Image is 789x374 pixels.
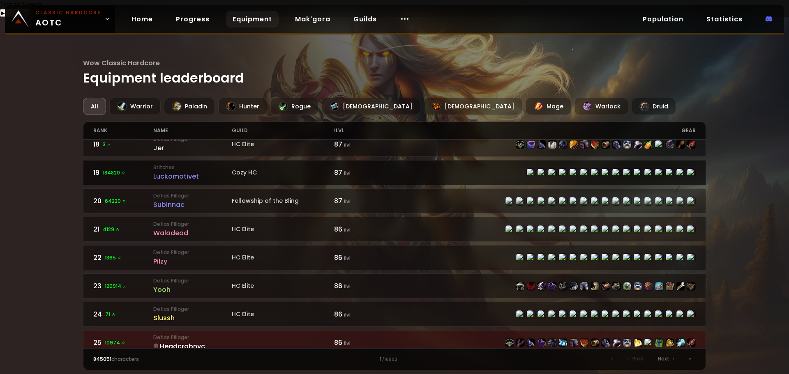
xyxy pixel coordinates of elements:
img: item-23009 [687,140,695,149]
small: ilvl [344,255,351,262]
div: 25 [93,337,154,348]
div: Rogue [270,98,318,115]
div: Druid [632,98,676,115]
img: item-23206 [655,282,663,290]
small: Stitches [153,164,232,171]
div: HC Elite [232,253,334,262]
img: item-23039 [676,282,685,290]
a: 214129 Defias PillagerWaladeadHC Elite86 ilvlitem-22428item-21712item-22429item-11840item-22425it... [83,217,706,242]
div: 87 [334,139,394,149]
div: 86 [334,252,394,263]
div: Waladead [153,228,232,238]
img: item-22439 [538,282,546,290]
div: HC Elite [232,140,334,149]
div: Hunter [218,98,267,115]
img: item-21582 [559,339,567,347]
div: 87 [334,167,394,178]
div: Fellowship of the Bling [232,197,334,205]
div: Cozy HC [232,168,334,177]
img: item-22514 [505,339,514,347]
span: Next [658,355,669,363]
small: ilvl [344,170,351,177]
img: item-22516 [580,339,588,347]
a: Mak'gora [288,11,337,28]
div: 86 [334,337,394,348]
div: gear [394,122,696,139]
div: 24 [93,309,154,319]
div: 1 [244,356,545,363]
div: 18 [93,139,154,149]
div: All [83,98,106,115]
img: item-22512 [559,140,567,149]
small: Defias Pillager [153,277,232,285]
a: Guilds [347,11,383,28]
small: Defias Pillager [153,220,232,228]
a: 2064220 Defias PillagerSubinnacFellowship of the Bling87 ilvlitem-22506item-22943item-22507item-5... [83,188,706,213]
img: item-19395 [634,339,642,347]
img: item-22440 [591,282,599,290]
h1: Equipment leaderboard [83,58,706,88]
img: item-22812 [687,282,695,290]
div: Pilzy [153,256,232,266]
div: HC Elite [232,310,334,319]
img: item-22513 [570,339,578,347]
img: item-22516 [591,140,599,149]
img: item-22437 [580,282,588,290]
img: item-22631 [676,140,685,149]
a: 19184820 StitchesLuckomotivetCozy HC87 ilvlitem-22506item-22943item-22507item-22504item-22510item... [83,160,706,185]
a: Home [125,11,159,28]
img: item-22441 [612,282,621,290]
span: Prev [632,355,643,363]
span: 3 [103,141,111,148]
small: ilvl [344,141,351,148]
img: item-22514 [516,140,524,149]
img: item-22515 [527,339,535,347]
img: item-21712 [516,339,524,347]
small: ilvl [344,311,351,318]
small: Defias Pillager [153,334,232,341]
div: [DEMOGRAPHIC_DATA] [322,98,420,115]
div: Mage [526,98,571,115]
img: item-23061 [623,339,631,347]
div: guild [232,122,334,139]
img: item-22519 [591,339,599,347]
div: 86 [334,309,394,319]
img: item-22961 [623,282,631,290]
div: ilvl [334,122,394,139]
img: item-19382 [612,339,621,347]
small: Defias Pillager [153,192,232,200]
small: ilvl [344,283,351,290]
a: AOTC [5,5,115,33]
div: Yooh [153,285,232,295]
img: item-4335 [548,282,556,290]
img: item-22512 [548,339,556,347]
div: Headcrabnyc [153,341,232,351]
span: 845051 [93,356,111,363]
div: 19 [93,167,154,178]
div: Jer [153,143,232,153]
img: item-22519 [602,140,610,149]
div: characters [93,356,244,363]
img: item-21710 [666,282,674,290]
img: item-22942 [666,339,674,347]
img: item-11122 [644,140,653,149]
img: item-22513 [580,140,588,149]
img: item-22436 [559,282,567,290]
img: item-23570 [644,282,653,290]
a: Statistics [700,11,749,28]
img: item-23067 [634,282,642,290]
small: Defias Pillager [153,305,232,313]
img: item-22442 [570,282,578,290]
img: item-22960 [655,339,663,347]
div: Paladin [164,98,215,115]
a: Progress [169,11,216,28]
a: 2471 Defias PillagerSlusshHC Elite86 ilvlitem-22478item-19377item-22479item-22476item-22482item-2... [83,302,706,327]
div: Warlock [574,98,628,115]
span: 1365 [105,254,122,262]
span: 71 [105,311,116,318]
a: 2510974 Defias PillagerHeadcrabnyc86 ilvlitem-22514item-21712item-22515item-4335item-22512item-21... [83,330,706,355]
span: 184820 [103,169,126,177]
span: AOTC [35,9,101,29]
div: name [153,122,232,139]
small: ilvl [344,198,351,205]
